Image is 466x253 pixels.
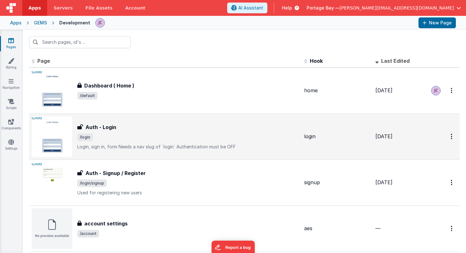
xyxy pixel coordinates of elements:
[77,144,299,150] p: Login, sign in, form Needs a nav slug of `login` Authentication must be OFF
[227,3,267,13] button: AI Assistant
[86,123,116,131] h3: Auth - Login
[431,86,440,95] img: 5d1ca2343d4fbe88511ed98663e9c5d3
[59,20,90,26] div: Development
[375,225,380,231] span: —
[77,92,98,100] span: /default
[77,230,99,237] span: /account
[37,58,50,64] span: Page
[381,58,410,64] span: Last Edited
[304,87,370,94] div: home
[307,5,461,11] button: Portage Bay — [PERSON_NAME][EMAIL_ADDRESS][DOMAIN_NAME]
[310,58,323,64] span: Hook
[84,220,128,227] h3: account settings
[96,18,105,27] img: 5d1ca2343d4fbe88511ed98663e9c5d3
[304,225,370,232] div: aes
[86,169,146,177] h3: Auth - Signup / Register
[29,5,41,11] span: Apps
[418,17,456,28] button: New Page
[54,5,73,11] span: Servers
[307,5,340,11] span: Portage Bay —
[282,5,292,11] span: Help
[77,179,107,187] span: /login/signup
[447,222,457,235] button: Options
[447,84,457,97] button: Options
[77,133,93,141] span: /login
[84,82,134,89] h3: Dashboard ( Home )
[447,176,457,189] button: Options
[304,179,370,186] div: signup
[29,36,131,48] input: Search pages, id's ...
[375,87,393,94] span: [DATE]
[10,20,22,26] div: Apps
[77,190,299,196] p: Used for registering new users
[304,133,370,140] div: login
[238,5,263,11] span: AI Assistant
[447,130,457,143] button: Options
[340,5,454,11] span: [PERSON_NAME][EMAIL_ADDRESS][DOMAIN_NAME]
[375,133,393,139] span: [DATE]
[375,179,393,185] span: [DATE]
[34,20,47,26] div: GEMS
[86,5,113,11] span: File Assets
